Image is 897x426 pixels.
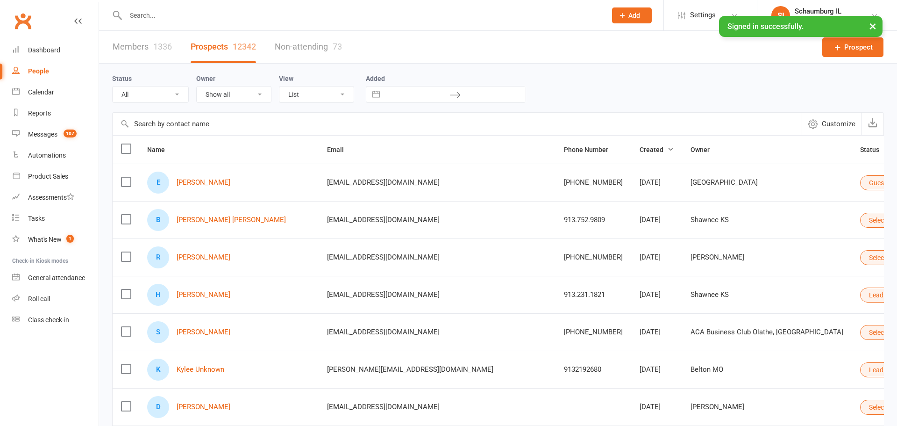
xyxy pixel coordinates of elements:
button: Name [147,144,175,155]
div: Tasks [28,215,45,222]
div: [PHONE_NUMBER] [564,179,623,187]
a: Automations [12,145,99,166]
span: Status [860,146,890,153]
button: Customize [802,113,861,135]
div: 12342 [233,42,256,51]
div: [PERSON_NAME] [691,403,843,411]
div: B [147,209,169,231]
span: Created [640,146,674,153]
a: Roll call [12,289,99,310]
button: Add [612,7,652,23]
a: [PERSON_NAME] [177,179,230,187]
span: [EMAIL_ADDRESS][DOMAIN_NAME] [327,398,440,416]
div: [DATE] [640,328,674,336]
label: Status [112,75,132,82]
span: Add [628,12,640,19]
a: [PERSON_NAME] [PERSON_NAME] [177,216,286,224]
div: What's New [28,236,62,243]
div: [PHONE_NUMBER] [564,253,623,261]
div: Shawnee KS [691,291,843,299]
button: Phone Number [564,144,619,155]
a: Kylee Unknown [177,366,224,374]
span: Name [147,146,175,153]
span: 1 [66,235,74,243]
a: Tasks [12,208,99,229]
div: SI [771,6,790,25]
div: S [147,321,169,343]
div: Assessments [28,194,74,201]
a: Product Sales [12,166,99,187]
button: Interact with the calendar and add the check-in date for your trip. [368,87,384,102]
a: Prospects12342 [191,31,256,63]
a: Assessments [12,187,99,208]
div: 1336 [153,42,172,51]
span: Email [327,146,354,153]
label: Owner [196,75,215,82]
a: Dashboard [12,40,99,61]
div: People [28,67,49,75]
div: 913.231.1821 [564,291,623,299]
div: [PHONE_NUMBER] [564,328,623,336]
a: Members1336 [113,31,172,63]
div: [PERSON_NAME] [691,253,843,261]
div: Messages [28,130,57,138]
div: [DATE] [640,291,674,299]
button: Owner [691,144,720,155]
div: Automations [28,152,66,159]
span: [EMAIL_ADDRESS][DOMAIN_NAME] [327,248,440,266]
div: Belton MO [691,366,843,374]
button: Created [640,144,674,155]
span: Prospect [844,42,873,53]
span: [EMAIL_ADDRESS][DOMAIN_NAME] [327,323,440,341]
div: ACA Network [795,15,841,24]
div: 913.752.9809 [564,216,623,224]
input: Search by contact name [113,113,802,135]
div: Class check-in [28,316,69,324]
div: [DATE] [640,366,674,374]
span: 107 [64,130,77,137]
input: Search... [123,9,600,22]
a: Class kiosk mode [12,310,99,331]
div: Schaumburg IL [795,7,841,15]
a: Prospect [822,37,883,57]
button: × [864,16,881,36]
div: D [147,396,169,418]
a: [PERSON_NAME] [177,253,230,261]
div: ACA Business Club Olathe, [GEOGRAPHIC_DATA] [691,328,843,336]
div: Dashboard [28,46,60,54]
span: [EMAIL_ADDRESS][DOMAIN_NAME] [327,173,440,191]
span: [EMAIL_ADDRESS][DOMAIN_NAME] [327,286,440,303]
div: Roll call [28,295,50,303]
div: Reports [28,109,51,117]
div: [DATE] [640,216,674,224]
div: H [147,284,169,306]
button: Email [327,144,354,155]
span: [EMAIL_ADDRESS][DOMAIN_NAME] [327,211,440,229]
div: Shawnee KS [691,216,843,224]
a: People [12,61,99,82]
label: View [279,75,293,82]
div: 9132192680 [564,366,623,374]
div: General attendance [28,274,85,282]
a: What's New1 [12,229,99,250]
label: Added [366,75,526,82]
a: Clubworx [11,9,35,33]
a: General attendance kiosk mode [12,267,99,289]
div: R [147,246,169,268]
div: Product Sales [28,173,68,180]
a: Messages 107 [12,124,99,145]
span: Customize [822,118,855,130]
span: Signed in successfully. [727,22,804,31]
div: [DATE] [640,403,674,411]
a: Non-attending73 [275,31,342,63]
span: Owner [691,146,720,153]
span: Phone Number [564,146,619,153]
div: [DATE] [640,253,674,261]
a: [PERSON_NAME] [177,328,230,336]
div: K [147,359,169,381]
a: Reports [12,103,99,124]
div: [GEOGRAPHIC_DATA] [691,179,843,187]
span: Settings [690,5,716,26]
div: Calendar [28,88,54,96]
a: [PERSON_NAME] [177,403,230,411]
